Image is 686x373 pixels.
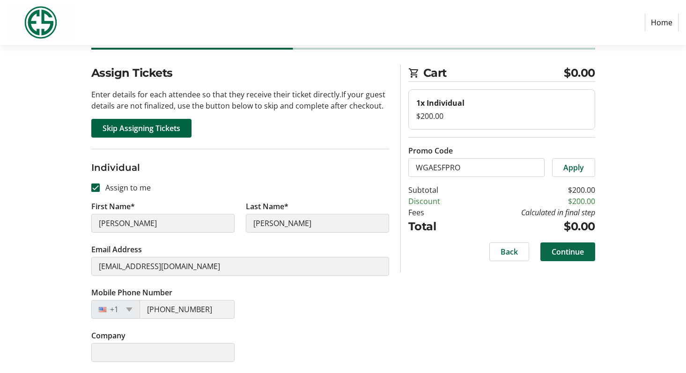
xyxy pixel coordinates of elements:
[563,162,584,173] span: Apply
[465,184,595,196] td: $200.00
[465,218,595,235] td: $0.00
[564,65,595,81] span: $0.00
[408,196,465,207] td: Discount
[408,184,465,196] td: Subtotal
[416,98,465,108] strong: 1x Individual
[408,218,465,235] td: Total
[489,242,529,261] button: Back
[103,123,180,134] span: Skip Assigning Tickets
[501,246,518,257] span: Back
[100,182,151,193] label: Assign to me
[416,110,587,122] div: $200.00
[91,287,172,298] label: Mobile Phone Number
[645,14,679,31] a: Home
[140,300,235,319] input: (201) 555-0123
[91,119,192,138] button: Skip Assigning Tickets
[423,65,564,81] span: Cart
[7,4,74,41] img: Evans Scholars Foundation's Logo
[91,89,389,111] p: Enter details for each attendee so that they receive their ticket directly. If your guest details...
[91,244,142,255] label: Email Address
[540,242,595,261] button: Continue
[91,201,135,212] label: First Name*
[408,158,545,177] input: Enter promo code
[552,158,595,177] button: Apply
[91,161,389,175] h3: Individual
[465,196,595,207] td: $200.00
[408,207,465,218] td: Fees
[91,65,389,81] h2: Assign Tickets
[408,145,453,156] label: Promo Code
[552,246,584,257] span: Continue
[465,207,595,218] td: Calculated in final step
[91,330,125,341] label: Company
[246,201,288,212] label: Last Name*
